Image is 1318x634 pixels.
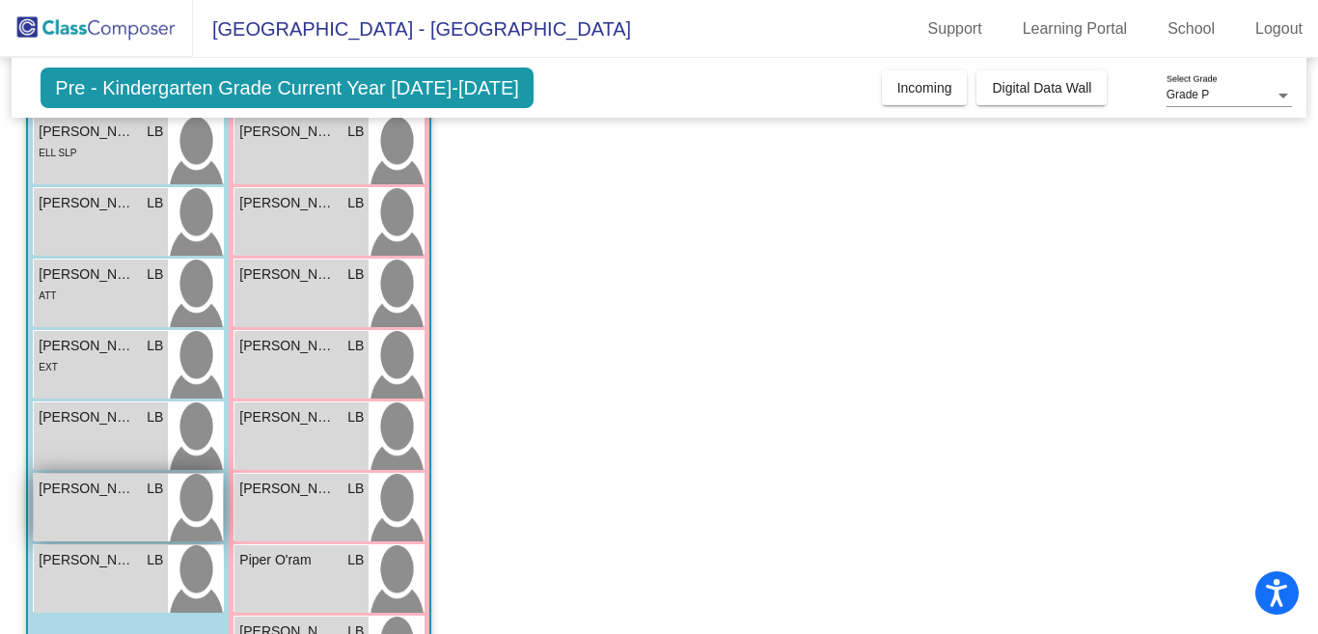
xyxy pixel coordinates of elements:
[347,336,364,356] span: LB
[239,122,336,142] span: [PERSON_NAME]
[147,122,163,142] span: LB
[41,68,534,108] span: Pre - Kindergarten Grade Current Year [DATE]-[DATE]
[39,550,135,570] span: [PERSON_NAME]
[347,264,364,285] span: LB
[913,14,998,44] a: Support
[347,550,364,570] span: LB
[347,122,364,142] span: LB
[39,148,76,158] span: ELL SLP
[39,290,56,301] span: ATT
[239,479,336,499] span: [PERSON_NAME]
[992,80,1091,96] span: Digital Data Wall
[39,407,135,427] span: [PERSON_NAME]
[239,264,336,285] span: [PERSON_NAME]
[193,14,631,44] span: [GEOGRAPHIC_DATA] - [GEOGRAPHIC_DATA]
[147,193,163,213] span: LB
[39,122,135,142] span: [PERSON_NAME]
[239,193,336,213] span: [PERSON_NAME]
[1152,14,1230,44] a: School
[1240,14,1318,44] a: Logout
[239,550,336,570] span: Piper O'ram
[147,407,163,427] span: LB
[347,193,364,213] span: LB
[239,336,336,356] span: [PERSON_NAME]
[347,479,364,499] span: LB
[39,264,135,285] span: [PERSON_NAME]
[147,336,163,356] span: LB
[347,407,364,427] span: LB
[147,479,163,499] span: LB
[239,407,336,427] span: [PERSON_NAME]
[39,362,57,372] span: EXT
[1007,14,1143,44] a: Learning Portal
[39,193,135,213] span: [PERSON_NAME]
[39,479,135,499] span: [PERSON_NAME]
[147,264,163,285] span: LB
[39,336,135,356] span: [PERSON_NAME] [PERSON_NAME]
[976,70,1107,105] button: Digital Data Wall
[147,550,163,570] span: LB
[1167,88,1210,101] span: Grade P
[882,70,968,105] button: Incoming
[897,80,952,96] span: Incoming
